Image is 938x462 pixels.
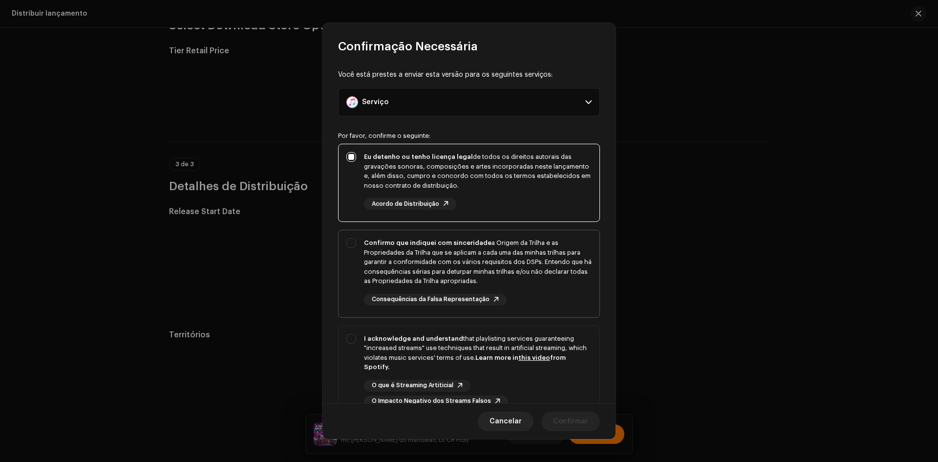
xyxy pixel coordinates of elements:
[364,152,592,190] div: de todos os direitos autorais das gravações sonoras, composições e artes incorporadas neste lança...
[372,296,490,303] span: Consequências da Falsa Representação
[372,398,491,404] span: O Impacto Negativo dos Streams Falsos
[338,39,478,54] span: Confirmação Necessária
[364,240,491,246] strong: Confirmo que indiquei com sinceridade
[338,88,600,116] p-accordion-header: Serviço
[518,354,550,361] a: this video
[338,326,600,419] p-togglebutton: I acknowledge and understandthat playlisting services guaranteeing "increased streams" use techni...
[364,154,473,160] strong: Eu detenho ou tenho licença legal
[364,335,463,342] strong: I acknowledge and understand
[478,412,533,431] button: Cancelar
[362,98,388,106] div: Serviço
[372,382,453,389] span: O que é Streaming Artiticial
[338,144,600,222] p-togglebutton: Eu detenho ou tenho licença legalde todos os direitos autorais das gravações sonoras, composições...
[553,412,588,431] span: Confirmar
[490,412,522,431] span: Cancelar
[338,230,600,318] p-togglebutton: Confirmo que indiquei com sinceridadea Origem da Trilha e as Propriedades da Trilha que se aplica...
[372,201,439,207] span: Acordo de Distribuição
[364,238,592,286] div: a Origem da Trilha e as Propriedades da Trilha que se aplicam a cada uma das minhas trilhas para ...
[541,412,600,431] button: Confirmar
[338,132,600,140] div: Por favor, confirme o seguinte:
[338,70,600,80] div: Você está prestes a enviar esta versão para os seguintes serviços:
[364,334,592,372] div: that playlisting services guaranteeing "increased streams" use techniques that result in artifici...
